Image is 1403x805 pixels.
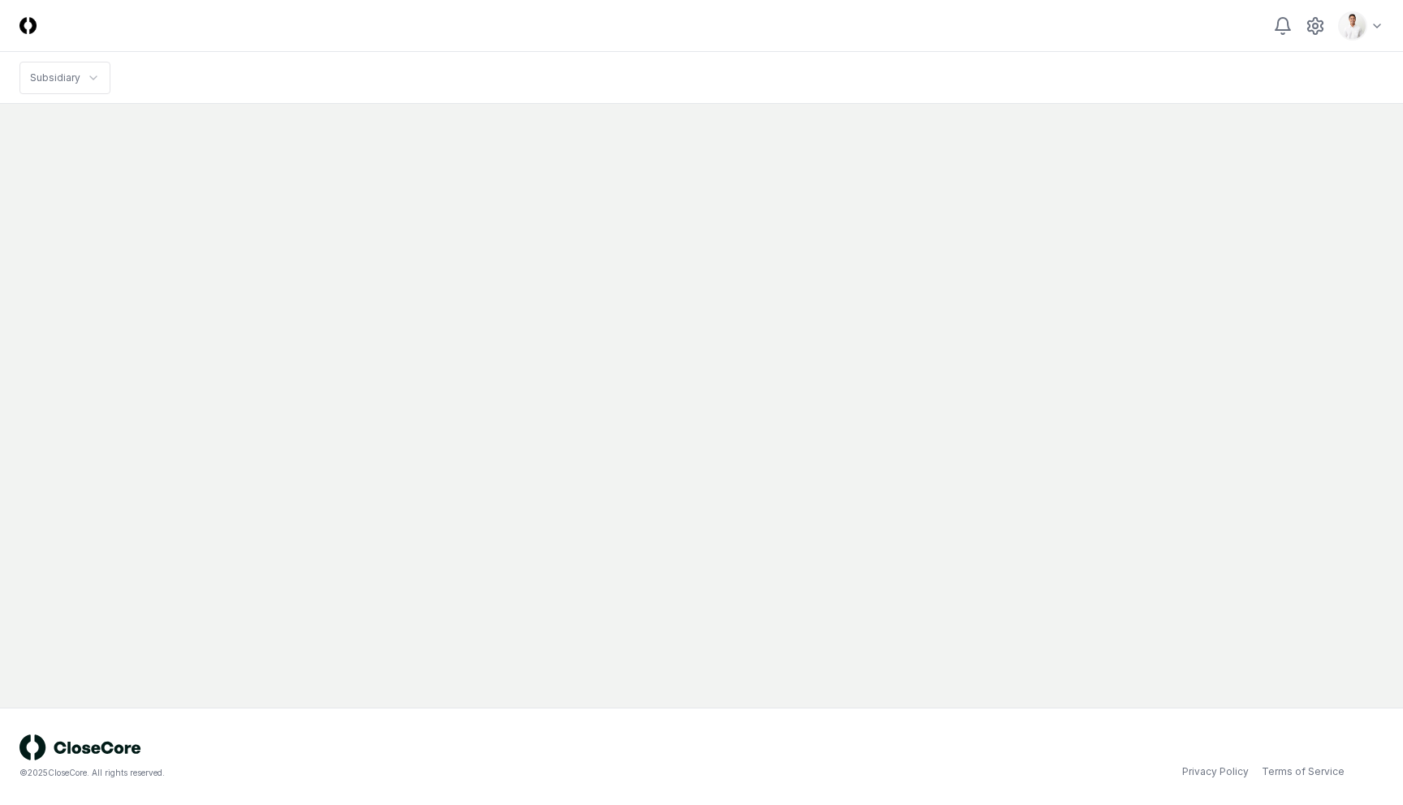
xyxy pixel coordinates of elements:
div: Subsidiary [30,71,80,85]
img: d09822cc-9b6d-4858-8d66-9570c114c672_b0bc35f1-fa8e-4ccc-bc23-b02c2d8c2b72.png [1340,13,1366,39]
a: Terms of Service [1262,764,1345,779]
a: Privacy Policy [1182,764,1249,779]
nav: breadcrumb [19,62,110,94]
img: logo [19,734,141,760]
img: Logo [19,17,37,34]
div: © 2025 CloseCore. All rights reserved. [19,767,701,779]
